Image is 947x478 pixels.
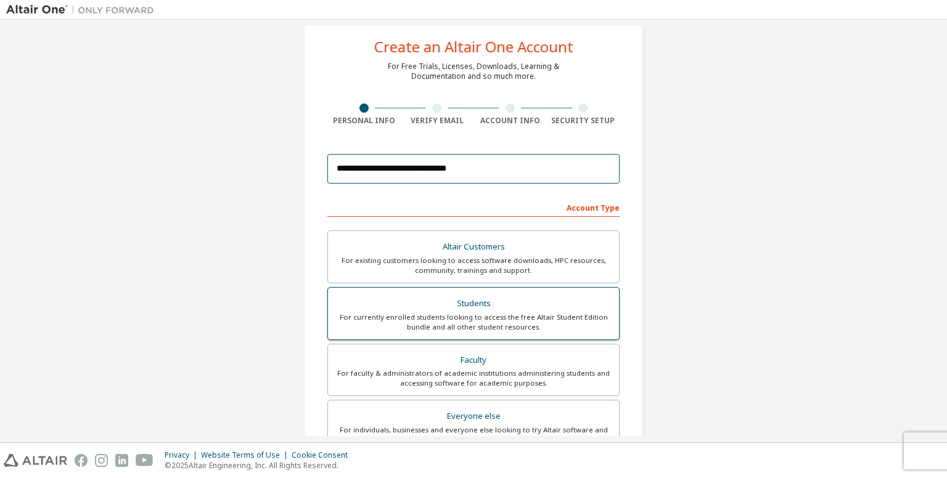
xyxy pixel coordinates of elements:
div: Altair Customers [335,238,612,256]
div: Create an Altair One Account [374,39,573,54]
div: Privacy [165,450,201,460]
img: linkedin.svg [115,454,128,467]
div: Website Terms of Use [201,450,292,460]
div: For individuals, businesses and everyone else looking to try Altair software and explore our prod... [335,425,612,445]
div: Faculty [335,352,612,369]
img: facebook.svg [75,454,88,467]
div: Personal Info [327,116,401,126]
img: youtube.svg [136,454,154,467]
img: altair_logo.svg [4,454,67,467]
div: For currently enrolled students looking to access the free Altair Student Edition bundle and all ... [335,312,612,332]
img: Altair One [6,4,160,16]
div: Students [335,295,612,312]
div: For existing customers looking to access software downloads, HPC resources, community, trainings ... [335,256,612,275]
div: Security Setup [547,116,620,126]
div: Account Info [473,116,547,126]
div: For Free Trials, Licenses, Downloads, Learning & Documentation and so much more. [388,62,559,81]
div: Cookie Consent [292,450,355,460]
div: For faculty & administrators of academic institutions administering students and accessing softwa... [335,368,612,388]
img: instagram.svg [95,454,108,467]
div: Account Type [327,197,620,217]
p: © 2025 Altair Engineering, Inc. All Rights Reserved. [165,460,355,471]
div: Everyone else [335,408,612,425]
div: Verify Email [401,116,474,126]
